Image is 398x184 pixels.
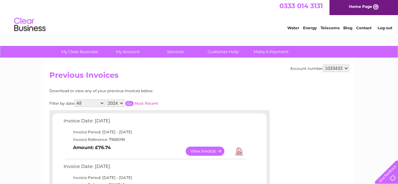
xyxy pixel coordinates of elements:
[287,27,299,31] a: Water
[186,147,232,156] a: View
[62,128,246,136] td: Invoice Period: [DATE] - [DATE]
[343,27,352,31] a: Blog
[149,46,201,58] a: Services
[49,99,215,107] div: Filter by date
[62,174,246,181] td: Invoice Period: [DATE] - [DATE]
[290,64,349,72] div: Account number
[62,136,246,143] td: Invoice Reference: 7958099
[303,27,317,31] a: Energy
[54,46,106,58] a: My Clear Business
[245,46,297,58] a: Make A Payment
[73,145,111,150] b: Amount: £76.74
[356,27,372,31] a: Contact
[377,27,392,31] a: Log out
[235,147,243,156] a: Download
[134,101,158,106] a: Most Recent
[62,117,246,128] td: Invoice Date: [DATE]
[279,3,323,11] a: 0333 014 3131
[49,71,349,83] h2: Previous Invoices
[14,16,46,36] img: logo.png
[197,46,249,58] a: Customer Help
[102,46,154,58] a: My Account
[321,27,339,31] a: Telecoms
[51,3,348,31] div: Clear Business is a trading name of Verastar Limited (registered in [GEOGRAPHIC_DATA] No. 3667643...
[62,162,246,174] td: Invoice Date: [DATE]
[49,89,215,93] div: Download or view any of your previous invoices below.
